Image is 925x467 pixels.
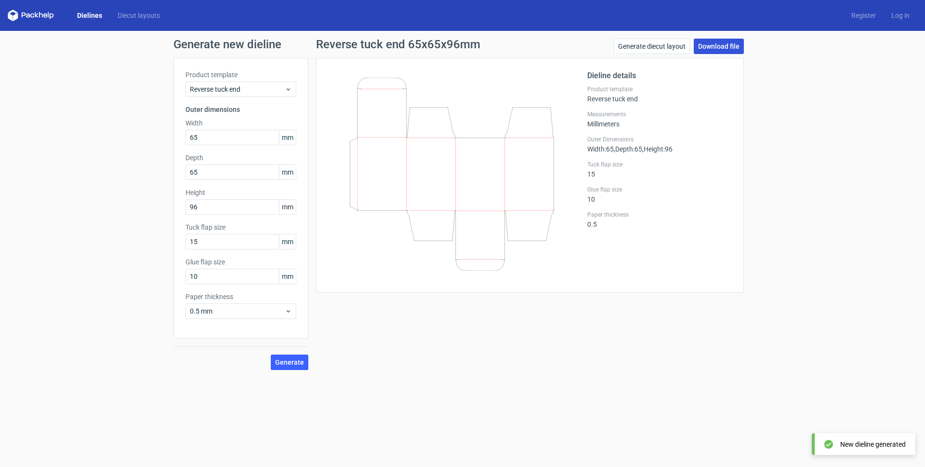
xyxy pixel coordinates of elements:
[279,234,296,249] span: mm
[185,188,296,197] label: Height
[190,306,285,316] span: 0.5 mm
[185,105,296,114] h3: Outer dimensions
[185,118,296,128] label: Width
[587,186,732,203] div: 10
[587,85,732,93] label: Product template
[275,359,304,366] span: Generate
[587,161,732,168] label: Tuck flap size
[884,11,917,20] a: Log in
[110,11,168,20] a: Diecut layouts
[279,165,296,179] span: mm
[279,269,296,284] span: mm
[69,11,110,20] a: Dielines
[614,145,642,153] span: , Depth : 65
[587,110,732,128] div: Millimeters
[844,11,884,20] a: Register
[587,85,732,103] div: Reverse tuck end
[185,292,296,302] label: Paper thickness
[840,440,906,449] div: New dieline generated
[173,39,752,50] h1: Generate new dieline
[279,130,296,145] span: mm
[185,153,296,163] label: Depth
[190,84,285,94] span: Reverse tuck end
[642,145,673,153] span: , Height : 96
[587,211,732,228] div: 0.5
[587,136,732,143] label: Outer Dimensions
[279,200,296,214] span: mm
[587,70,732,82] h2: Dieline details
[271,355,308,370] button: Generate
[694,39,744,54] a: Download file
[316,39,480,50] h1: Reverse tuck end 65x65x96mm
[587,211,732,219] label: Paper thickness
[587,110,732,118] label: Measurements
[185,257,296,267] label: Glue flap size
[587,145,614,153] span: Width : 65
[185,222,296,232] label: Tuck flap size
[587,186,732,193] label: Glue flap size
[185,70,296,80] label: Product template
[587,161,732,178] div: 15
[614,39,690,54] a: Generate diecut layout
